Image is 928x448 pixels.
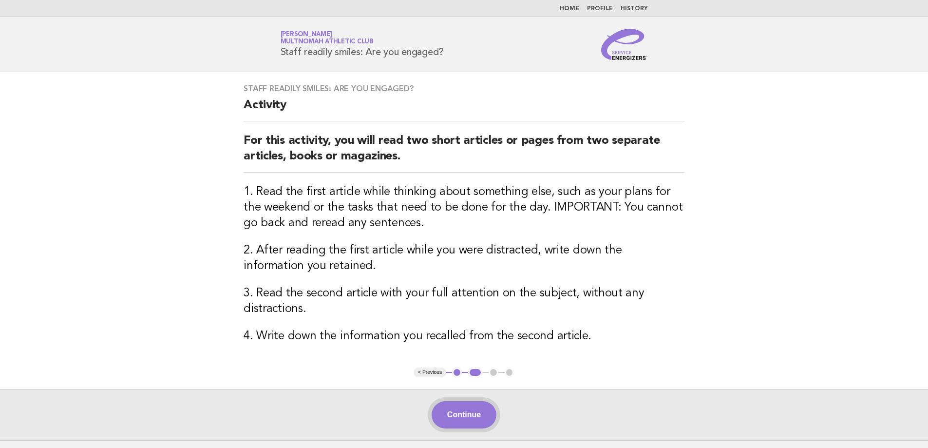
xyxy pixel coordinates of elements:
h2: For this activity, you will read two short articles or pages from two separate articles, books or... [244,133,684,173]
a: [PERSON_NAME]Multnomah Athletic Club [281,31,374,45]
h2: Activity [244,97,684,121]
button: 1 [452,368,462,377]
a: Profile [587,6,613,12]
h3: 3. Read the second article with your full attention on the subject, without any distractions. [244,286,684,317]
h3: 4. Write down the information you recalled from the second article. [244,329,684,344]
h1: Staff readily smiles: Are you engaged? [281,32,444,57]
button: Continue [432,401,496,429]
img: Service Energizers [601,29,648,60]
button: < Previous [414,368,446,377]
h3: 1. Read the first article while thinking about something else, such as your plans for the weekend... [244,184,684,231]
h3: Staff readily smiles: Are you engaged? [244,84,684,94]
button: 2 [468,368,482,377]
h3: 2. After reading the first article while you were distracted, write down the information you reta... [244,243,684,274]
a: History [621,6,648,12]
a: Home [560,6,579,12]
span: Multnomah Athletic Club [281,39,374,45]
